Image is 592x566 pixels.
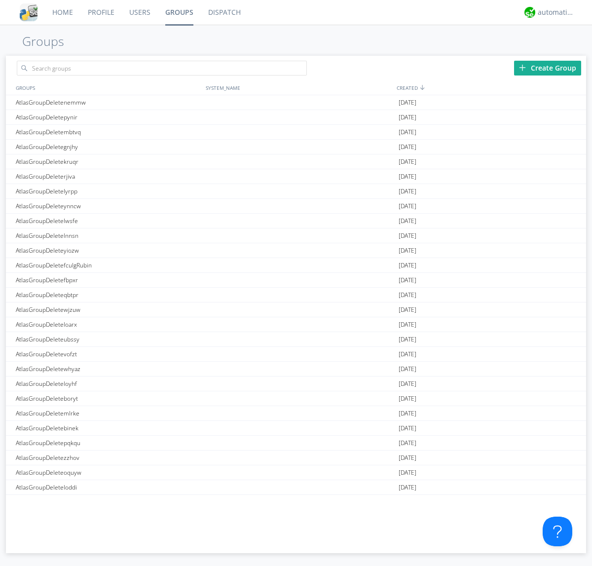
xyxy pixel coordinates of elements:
[13,184,203,198] div: AtlasGroupDeletelyrpp
[13,258,203,272] div: AtlasGroupDeletefculgRubin
[13,377,203,391] div: AtlasGroupDeleteloyhf
[13,451,203,465] div: AtlasGroupDeletezzhov
[6,214,586,228] a: AtlasGroupDeletelwsfe[DATE]
[399,258,416,273] span: [DATE]
[399,110,416,125] span: [DATE]
[399,199,416,214] span: [DATE]
[203,80,394,95] div: SYSTEM_NAME
[399,451,416,465] span: [DATE]
[20,3,37,21] img: cddb5a64eb264b2086981ab96f4c1ba7
[6,95,586,110] a: AtlasGroupDeletenemmw[DATE]
[13,421,203,435] div: AtlasGroupDeletebinek
[6,243,586,258] a: AtlasGroupDeleteyiozw[DATE]
[13,347,203,361] div: AtlasGroupDeletevofzt
[13,436,203,450] div: AtlasGroupDeletepqkqu
[538,7,575,17] div: automation+atlas
[399,362,416,377] span: [DATE]
[13,465,203,480] div: AtlasGroupDeleteoquyw
[13,273,203,287] div: AtlasGroupDeletefbpxr
[13,169,203,184] div: AtlasGroupDeleterjiva
[399,391,416,406] span: [DATE]
[399,495,416,510] span: [DATE]
[6,377,586,391] a: AtlasGroupDeleteloyhf[DATE]
[514,61,581,75] div: Create Group
[6,110,586,125] a: AtlasGroupDeletepynir[DATE]
[399,288,416,302] span: [DATE]
[13,480,203,494] div: AtlasGroupDeleteloddi
[13,199,203,213] div: AtlasGroupDeleteynncw
[399,95,416,110] span: [DATE]
[6,421,586,436] a: AtlasGroupDeletebinek[DATE]
[399,377,416,391] span: [DATE]
[6,391,586,406] a: AtlasGroupDeleteboryt[DATE]
[6,273,586,288] a: AtlasGroupDeletefbpxr[DATE]
[399,154,416,169] span: [DATE]
[6,184,586,199] a: AtlasGroupDeletelyrpp[DATE]
[13,243,203,258] div: AtlasGroupDeleteyiozw
[13,288,203,302] div: AtlasGroupDeleteqbtpr
[399,243,416,258] span: [DATE]
[6,169,586,184] a: AtlasGroupDeleterjiva[DATE]
[399,421,416,436] span: [DATE]
[524,7,535,18] img: d2d01cd9b4174d08988066c6d424eccd
[6,480,586,495] a: AtlasGroupDeleteloddi[DATE]
[13,302,203,317] div: AtlasGroupDeletewjzuw
[399,436,416,451] span: [DATE]
[13,110,203,124] div: AtlasGroupDeletepynir
[6,302,586,317] a: AtlasGroupDeletewjzuw[DATE]
[13,391,203,406] div: AtlasGroupDeleteboryt
[6,332,586,347] a: AtlasGroupDeleteubssy[DATE]
[399,169,416,184] span: [DATE]
[13,214,203,228] div: AtlasGroupDeletelwsfe
[399,347,416,362] span: [DATE]
[6,406,586,421] a: AtlasGroupDeletemlrke[DATE]
[13,317,203,332] div: AtlasGroupDeleteloarx
[6,228,586,243] a: AtlasGroupDeletelnnsn[DATE]
[6,465,586,480] a: AtlasGroupDeleteoquyw[DATE]
[399,317,416,332] span: [DATE]
[6,317,586,332] a: AtlasGroupDeleteloarx[DATE]
[394,80,586,95] div: CREATED
[6,451,586,465] a: AtlasGroupDeletezzhov[DATE]
[17,61,307,75] input: Search groups
[399,302,416,317] span: [DATE]
[399,332,416,347] span: [DATE]
[6,495,586,510] a: AtlasGroupDeleteaduyn[DATE]
[13,140,203,154] div: AtlasGroupDeletegnjhy
[13,125,203,139] div: AtlasGroupDeletembtvq
[399,465,416,480] span: [DATE]
[6,258,586,273] a: AtlasGroupDeletefculgRubin[DATE]
[399,140,416,154] span: [DATE]
[6,362,586,377] a: AtlasGroupDeletewhyaz[DATE]
[399,125,416,140] span: [DATE]
[6,199,586,214] a: AtlasGroupDeleteynncw[DATE]
[13,228,203,243] div: AtlasGroupDeletelnnsn
[519,64,526,71] img: plus.svg
[6,347,586,362] a: AtlasGroupDeletevofzt[DATE]
[13,95,203,110] div: AtlasGroupDeletenemmw
[13,332,203,346] div: AtlasGroupDeleteubssy
[13,362,203,376] div: AtlasGroupDeletewhyaz
[6,288,586,302] a: AtlasGroupDeleteqbtpr[DATE]
[543,517,572,546] iframe: Toggle Customer Support
[13,406,203,420] div: AtlasGroupDeletemlrke
[399,406,416,421] span: [DATE]
[13,154,203,169] div: AtlasGroupDeletekruqr
[399,214,416,228] span: [DATE]
[6,436,586,451] a: AtlasGroupDeletepqkqu[DATE]
[6,154,586,169] a: AtlasGroupDeletekruqr[DATE]
[399,184,416,199] span: [DATE]
[399,273,416,288] span: [DATE]
[13,80,201,95] div: GROUPS
[399,228,416,243] span: [DATE]
[6,125,586,140] a: AtlasGroupDeletembtvq[DATE]
[13,495,203,509] div: AtlasGroupDeleteaduyn
[399,480,416,495] span: [DATE]
[6,140,586,154] a: AtlasGroupDeletegnjhy[DATE]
